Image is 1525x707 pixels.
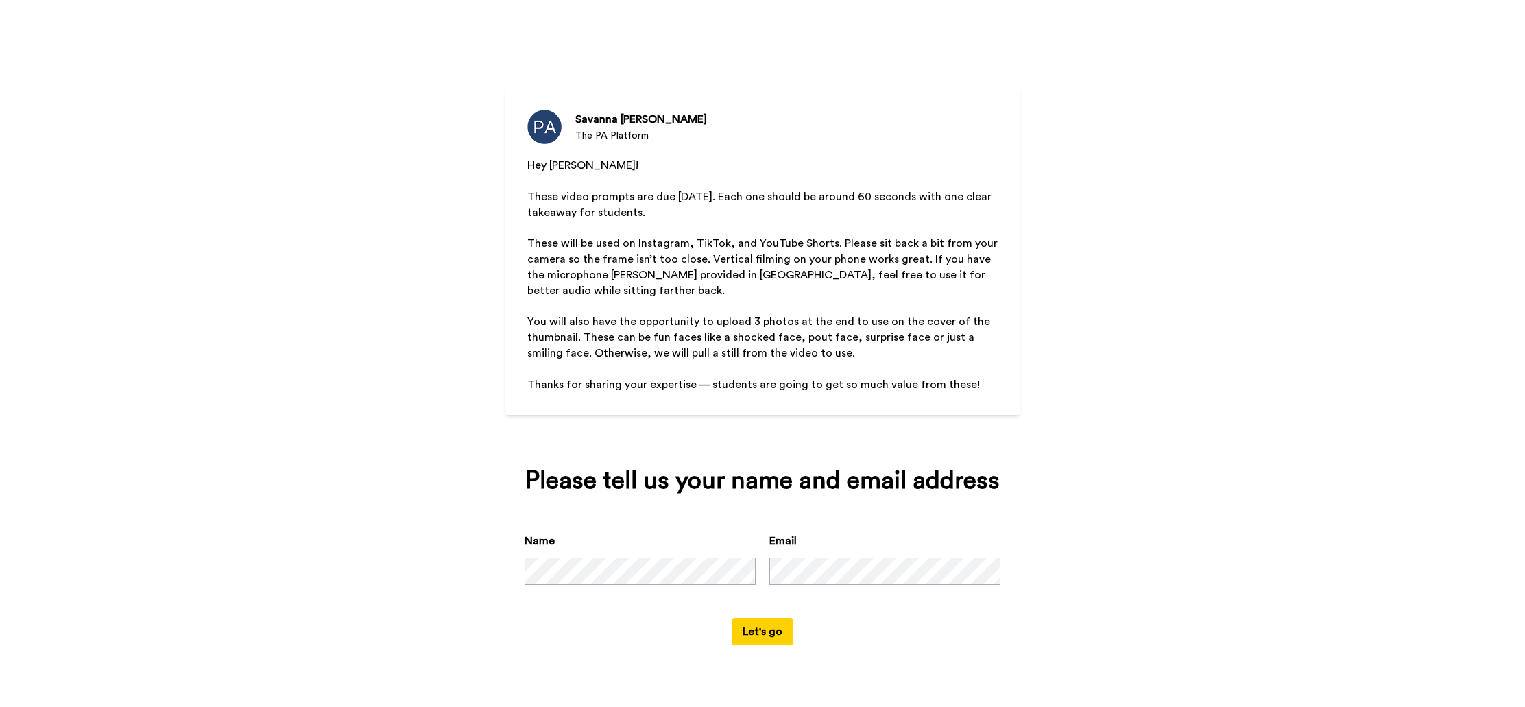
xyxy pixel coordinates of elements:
div: The PA Platform [575,129,707,143]
span: You will also have the opportunity to upload 3 photos at the end to use on the cover of the thumb... [527,316,993,359]
label: Email [769,533,797,549]
div: Savanna [PERSON_NAME] [575,111,707,128]
span: Thanks for sharing your expertise — students are going to get so much value from these! [527,379,980,390]
span: These will be used on Instagram, TikTok, and YouTube Shorts. Please sit back a bit from your came... [527,238,1000,296]
button: Let's go [732,618,793,645]
span: These video prompts are due [DATE]. Each one should be around 60 seconds with one clear takeaway ... [527,191,994,218]
label: Name [525,533,555,549]
img: The PA Platform [527,110,562,144]
div: Please tell us your name and email address [525,467,1000,494]
span: Hey [PERSON_NAME]! [527,160,638,171]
